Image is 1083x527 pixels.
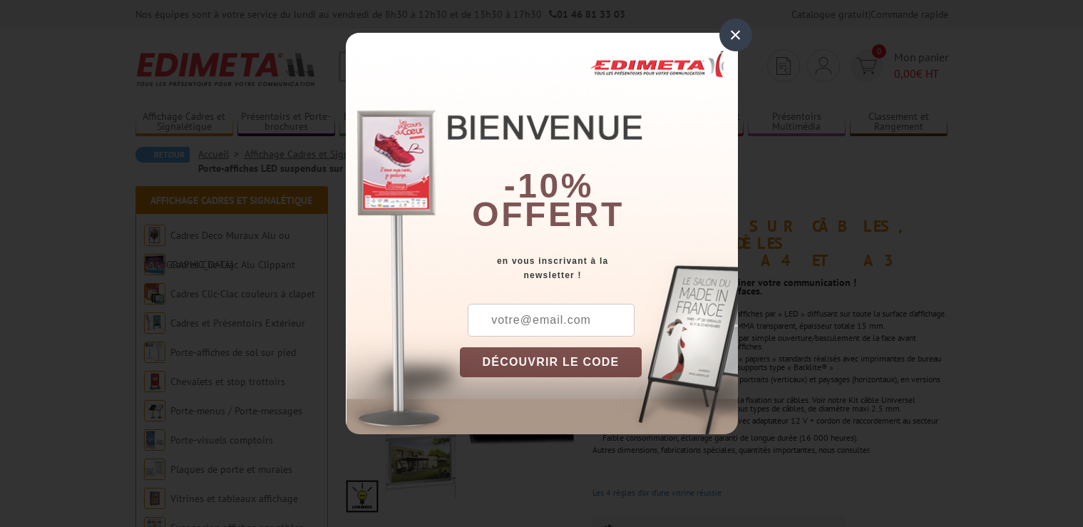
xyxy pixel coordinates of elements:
div: × [719,19,752,51]
b: -10% [504,167,594,205]
button: DÉCOUVRIR LE CODE [460,347,642,377]
div: en vous inscrivant à la newsletter ! [460,254,738,282]
input: votre@email.com [468,304,635,337]
font: offert [472,195,625,233]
